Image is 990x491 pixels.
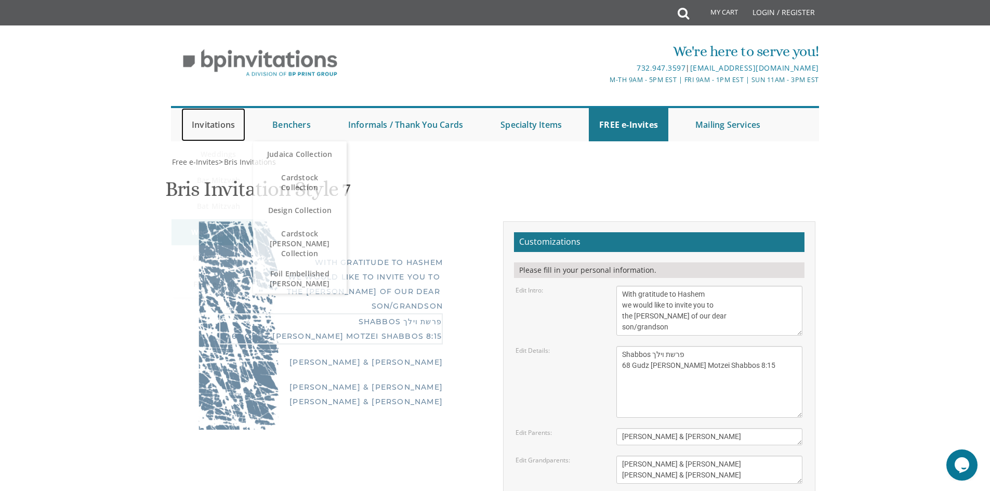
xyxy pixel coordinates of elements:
a: Informals / Thank You Cards [338,108,473,141]
a: Kiddush Minis [171,245,265,271]
a: Cardstock Collection [253,167,347,197]
a: My Cart [688,1,745,27]
a: Weddings [171,141,265,167]
a: Foil Embellished [PERSON_NAME] [253,263,347,294]
div: We're here to serve you! [388,41,819,62]
a: Specialty Items [490,108,572,141]
h2: Customizations [514,232,804,252]
a: Invitations [181,108,245,141]
a: Free e-Invites [171,157,219,167]
textarea: [DATE] Shacharis: 6:30 am Bris: 8:00 AM [GEOGRAPHIC_DATA][PERSON_NAME] [STREET_ADDRESS] [616,346,802,418]
span: Cardstock Collection [263,167,336,197]
div: Shabbos פרשת וילך 68 Gudz [PERSON_NAME] Motzei Shabbos 8:15 [219,313,443,344]
textarea: [PERSON_NAME] and [PERSON_NAME] [PERSON_NAME] and [PERSON_NAME] [616,456,802,484]
h1: Bris Invitation Style 7 [165,178,350,208]
a: Bat Mitzvah [171,193,265,219]
textarea: [PERSON_NAME] & [PERSON_NAME] [616,428,802,445]
iframe: chat widget [946,449,980,481]
span: Foil Embellished [PERSON_NAME] [263,263,336,294]
a: Benchers [262,108,321,141]
label: Edit Grandparents: [516,456,570,465]
a: FREE e-Invites [171,271,265,297]
label: Edit Parents: [516,428,552,437]
a: [EMAIL_ADDRESS][DOMAIN_NAME] [690,63,819,73]
div: M-Th 9am - 5pm EST | Fri 9am - 1pm EST | Sun 11am - 3pm EST [388,74,819,85]
div: [PERSON_NAME] & [PERSON_NAME] [219,355,443,369]
a: Judaica Collection [253,141,347,167]
a: Design Collection [253,197,347,223]
span: Cardstock [PERSON_NAME] Collection [263,223,336,263]
a: Mailing Services [685,108,771,141]
a: Bar Mitzvah [171,167,265,193]
label: Edit Details: [516,346,550,355]
a: 732.947.3597 [637,63,685,73]
div: | [388,62,819,74]
label: Edit Intro: [516,286,543,295]
textarea: With gratitude to Hashem We’d like to inform you of the bris of our dear son/grandson [616,286,802,336]
img: BP Invitation Loft [171,42,349,85]
div: [PERSON_NAME] & [PERSON_NAME] [PERSON_NAME] & [PERSON_NAME] [219,380,443,409]
div: Please fill in your personal information. [514,262,804,278]
a: FREE e-Invites [589,108,668,141]
a: Wedding Minis [171,219,265,245]
a: Cardstock [PERSON_NAME] Collection [253,223,347,263]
